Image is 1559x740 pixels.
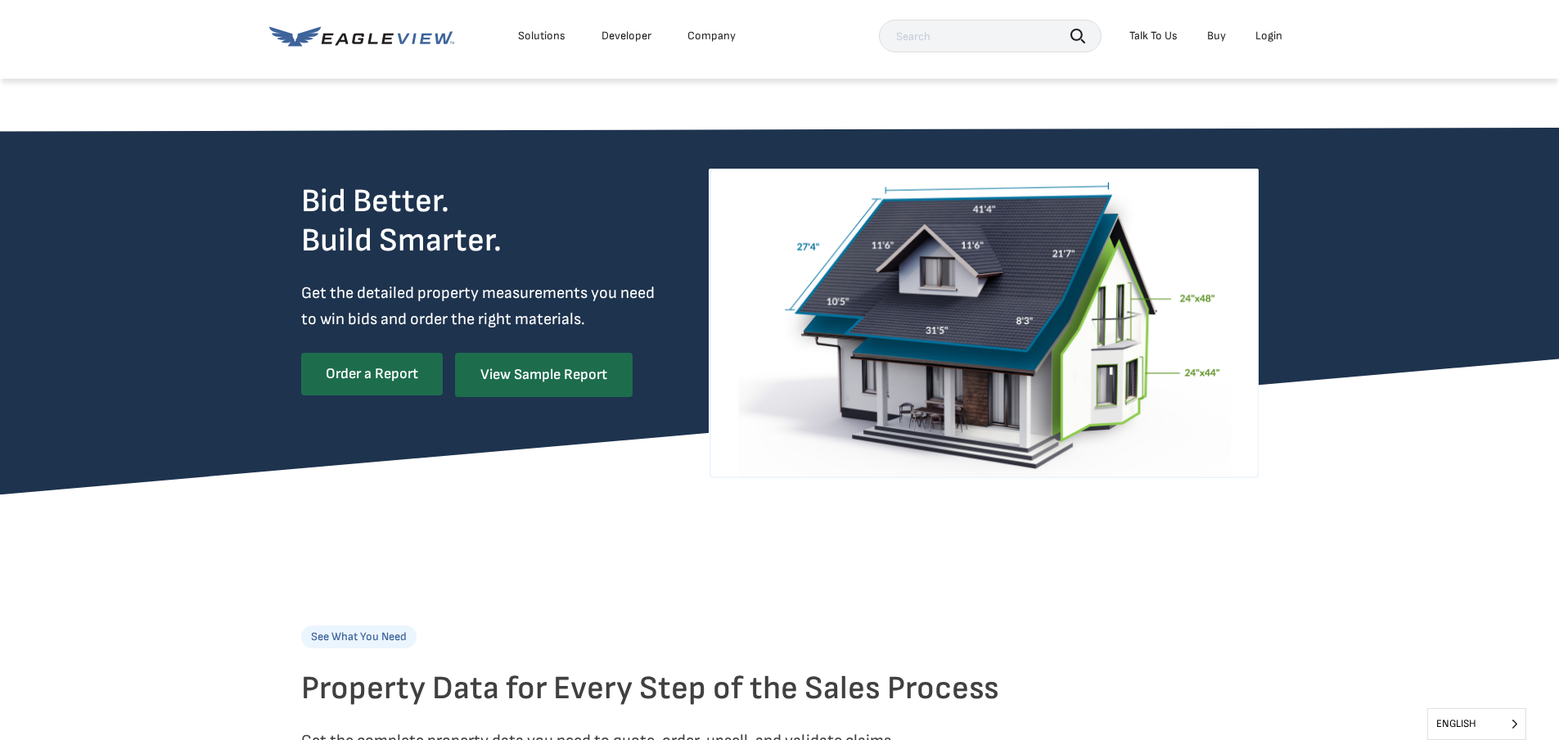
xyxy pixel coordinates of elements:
[1207,29,1226,43] a: Buy
[879,20,1102,52] input: Search
[301,353,443,395] a: Order a Report
[602,29,651,43] a: Developer
[518,29,565,43] div: Solutions
[301,280,660,332] p: Get the detailed property measurements you need to win bids and order the right materials.
[455,353,633,397] a: View Sample Report
[301,182,660,260] h2: Bid Better. Build Smarter.
[1129,29,1178,43] div: Talk To Us
[301,669,1259,708] h2: Property Data for Every Step of the Sales Process
[301,625,417,648] p: See What You Need
[1428,709,1525,739] span: English
[1427,708,1526,740] aside: Language selected: English
[687,29,736,43] div: Company
[1255,29,1282,43] div: Login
